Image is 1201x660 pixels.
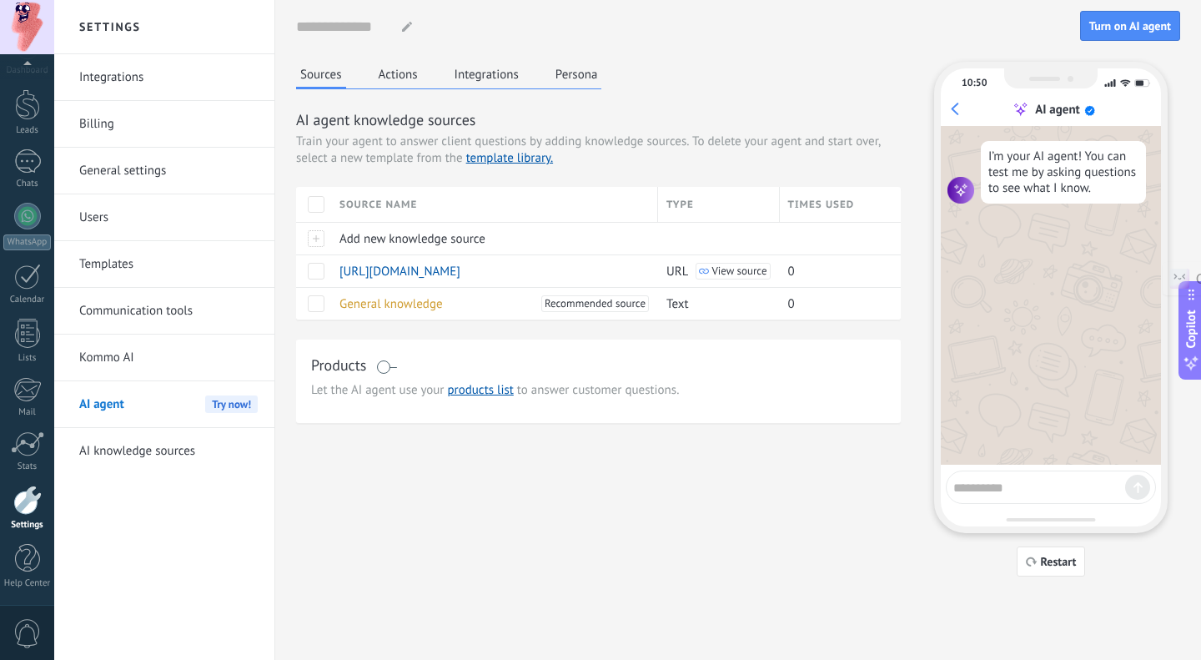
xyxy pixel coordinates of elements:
button: Actions [374,62,422,87]
span: Try now! [205,395,258,413]
a: Billing [79,101,258,148]
li: Templates [54,241,274,288]
a: AI agentTry now! [79,381,258,428]
div: Chats [3,179,52,189]
li: Integrations [54,54,274,101]
span: To delete your agent and start over, select a new template from the [296,134,880,166]
a: General settings [79,148,258,194]
div: Calendar [3,295,52,305]
button: Integrations [450,62,523,87]
a: Templates [79,241,258,288]
span: Turn on AI agent [1089,20,1171,32]
h3: Products [311,355,366,375]
a: Integrations [79,54,258,101]
button: Sources [296,62,346,89]
span: [URL][DOMAIN_NAME] [339,264,460,280]
div: Stats [3,461,52,472]
span: AI agent [79,381,124,428]
div: Source name [331,187,657,222]
img: agent icon [947,177,974,204]
div: 10:50 [962,77,987,89]
button: Restart [1017,547,1086,577]
span: Add new knowledge source [339,231,485,247]
li: Users [54,194,274,241]
div: Help Center [3,578,52,589]
a: template library. [466,150,553,166]
div: https://wheatbakes.com [331,255,650,287]
a: Kommo AI [79,335,258,381]
span: Restart [1041,556,1077,567]
span: Copilot [1183,310,1199,348]
div: Lists [3,353,52,364]
button: Persona [551,62,602,87]
div: Leads [3,125,52,136]
div: WhatsApp [3,234,51,250]
li: Communication tools [54,288,274,335]
a: products list [447,382,513,398]
li: Billing [54,101,274,148]
span: View source [711,265,766,277]
div: AI agent [1035,102,1080,118]
a: AI knowledge sources [79,428,258,475]
div: Type [658,187,779,222]
div: Settings [3,520,52,531]
div: Mail [3,407,52,418]
a: Users [79,194,258,241]
div: Times used [780,187,902,222]
span: Let the AI agent use your to answer customer questions. [311,382,886,399]
span: 0 [788,264,795,280]
a: Communication tools [79,288,258,335]
li: AI agent [54,381,274,428]
span: General knowledge [339,296,443,312]
li: Kommo AI [54,335,274,381]
span: URL [666,264,688,280]
li: General settings [54,148,274,194]
span: 0 [788,296,795,312]
button: Turn on AI agent [1080,11,1180,41]
div: URL [658,255,771,287]
div: 0 [780,288,889,320]
div: I’m your AI agent! You can test me by asking questions to see what I know. [981,141,1146,204]
div: General knowledge [331,288,650,320]
span: Recommended source [545,295,646,312]
h3: AI agent knowledge sources [296,109,901,130]
li: AI knowledge sources [54,428,274,474]
div: Text [658,288,771,320]
span: Text [666,296,689,312]
div: 0 [780,255,889,287]
span: Train your agent to answer client questions by adding knowledge sources. [296,134,690,150]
